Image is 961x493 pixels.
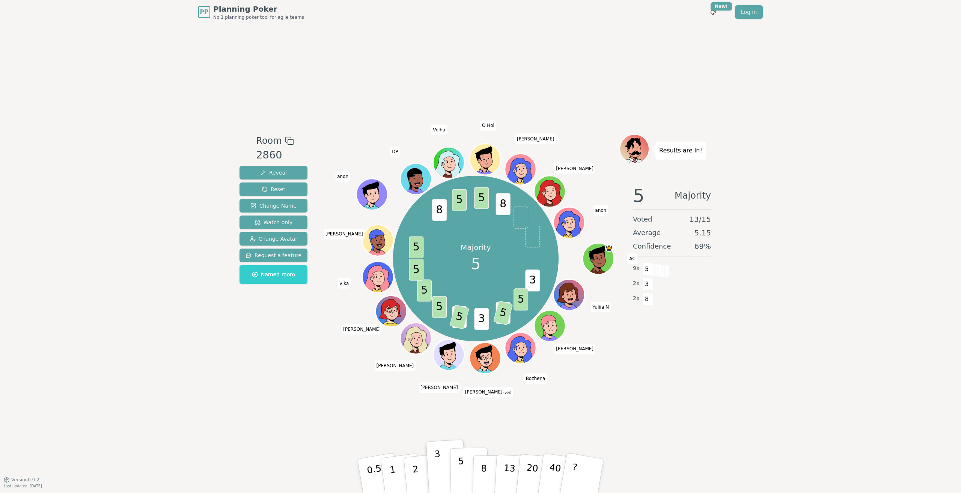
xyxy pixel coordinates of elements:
span: Click to change your name [335,171,350,181]
span: Click to change your name [554,344,595,354]
span: 2 x [633,279,640,288]
span: Confidence [633,241,671,252]
span: 5 [471,253,480,275]
span: Click to change your name [390,146,400,157]
button: Reset [239,182,307,196]
button: Change Avatar [239,232,307,246]
div: 2860 [256,148,294,163]
span: Click to change your name [480,120,496,130]
span: PP [200,8,208,17]
span: No.1 planning poker tool for agile teams [213,14,304,20]
button: Named room [239,265,307,284]
span: 5 [452,189,467,211]
span: Click to change your name [375,360,416,371]
span: Planning Poker [213,4,304,14]
button: Request a feature [239,249,307,262]
span: Click to change your name [337,278,351,288]
span: 5 [474,187,489,209]
span: 2 x [633,294,640,303]
span: Version 0.9.2 [11,477,39,483]
span: 5 [449,305,469,330]
span: Named room [252,271,295,278]
span: 3 [525,270,540,292]
span: 9 x [633,264,640,273]
span: Average [633,228,661,238]
span: 69 % [694,241,711,252]
span: Click to change your name [515,133,556,144]
button: Click to change your avatar [470,343,500,372]
span: 3 [474,308,489,330]
span: Click to change your name [463,387,513,397]
span: Click to change your name [627,253,637,264]
span: 5 [417,279,431,302]
span: Reset [262,185,285,193]
span: Last updated: [DATE] [4,484,42,488]
p: Majority [461,242,491,253]
span: (you) [503,391,512,394]
span: Reveal [260,169,287,176]
span: 5 [514,288,528,311]
span: Click to change your name [524,373,547,384]
span: Watch only [255,219,293,226]
span: Click to change your name [554,163,595,173]
p: Results are in! [659,145,702,156]
span: 5 [409,237,423,259]
span: Room [256,134,282,148]
a: PPPlanning PokerNo.1 planning poker tool for agile teams [198,4,304,20]
span: 5 [493,300,513,326]
p: 3 [434,449,443,490]
span: Majority [675,187,711,205]
span: 8 [643,293,651,306]
button: Change Name [239,199,307,213]
span: 5.15 [694,228,711,238]
span: Voted [633,214,652,225]
span: 5 [432,296,446,318]
span: Click to change your name [341,324,383,334]
span: Click to change your name [324,229,365,239]
span: 5 [409,259,423,281]
span: 8 [496,193,510,215]
span: Change Name [250,202,297,210]
span: AC is the host [605,244,613,252]
span: 5 [643,263,651,276]
span: Click to change your name [590,302,611,312]
a: Log in [735,5,763,19]
span: 8 [432,199,446,221]
div: New! [711,2,732,11]
span: 3 [643,278,651,291]
button: Reveal [239,166,307,179]
span: Request a feature [246,252,301,259]
span: 13 / 15 [689,214,711,225]
button: Version0.9.2 [4,477,39,483]
span: Change Avatar [250,235,298,243]
span: Click to change your name [431,124,447,135]
span: Click to change your name [593,205,608,216]
button: New! [706,5,720,19]
span: Click to change your name [419,382,460,393]
span: 5 [633,187,645,205]
button: Watch only [239,216,307,229]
